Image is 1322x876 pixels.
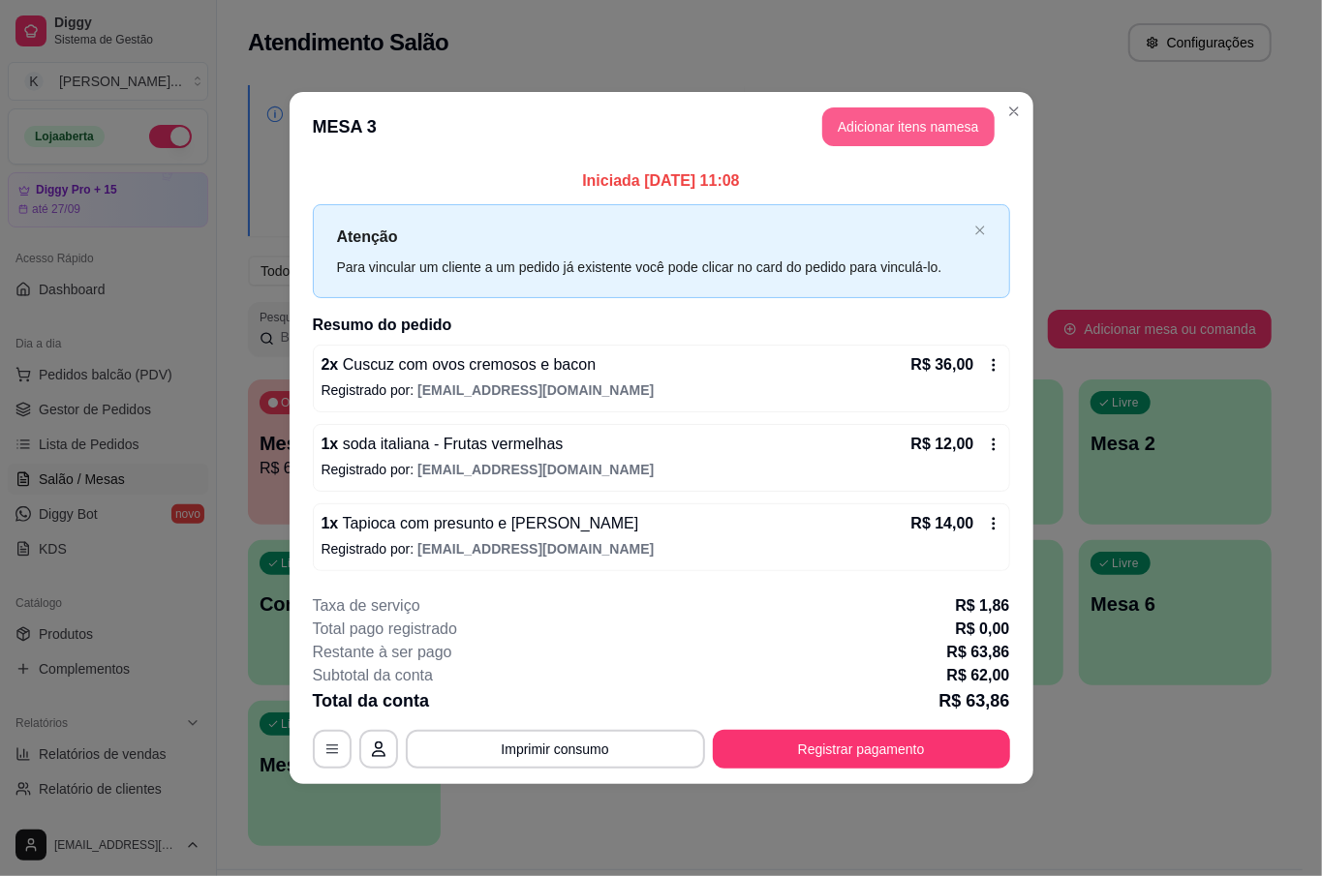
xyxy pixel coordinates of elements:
p: R$ 63,86 [938,687,1009,714]
span: [EMAIL_ADDRESS][DOMAIN_NAME] [417,541,654,557]
button: close [974,225,986,237]
p: Registrado por: [322,380,1001,400]
button: Adicionar itens namesa [822,107,995,146]
button: Close [999,96,1030,127]
span: [EMAIL_ADDRESS][DOMAIN_NAME] [417,382,654,398]
p: Taxa de serviço [313,594,420,618]
p: Subtotal da conta [313,664,434,687]
p: Total da conta [313,687,430,714]
p: Total pago registrado [313,618,457,641]
p: Atenção [337,225,967,249]
header: MESA 3 [290,92,1033,162]
p: 1 x [322,512,639,535]
p: R$ 36,00 [911,353,974,377]
p: R$ 14,00 [911,512,974,535]
button: Imprimir consumo [406,730,705,769]
p: Restante à ser pago [313,641,452,664]
span: soda italiana - Frutas vermelhas [338,436,563,452]
div: Para vincular um cliente a um pedido já existente você pode clicar no card do pedido para vinculá... [337,257,967,278]
p: R$ 12,00 [911,433,974,456]
button: Registrar pagamento [713,730,1010,769]
p: R$ 62,00 [947,664,1010,687]
p: 1 x [322,433,564,456]
p: R$ 1,86 [955,594,1009,618]
p: Registrado por: [322,539,1001,559]
p: R$ 63,86 [947,641,1010,664]
p: Iniciada [DATE] 11:08 [313,169,1010,193]
p: R$ 0,00 [955,618,1009,641]
span: close [974,225,986,236]
span: Tapioca com presunto e [PERSON_NAME] [338,515,638,531]
h2: Resumo do pedido [313,314,1010,337]
p: 2 x [322,353,597,377]
p: Registrado por: [322,460,1001,479]
span: [EMAIL_ADDRESS][DOMAIN_NAME] [417,462,654,477]
span: Cuscuz com ovos cremosos e bacon [338,356,596,373]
